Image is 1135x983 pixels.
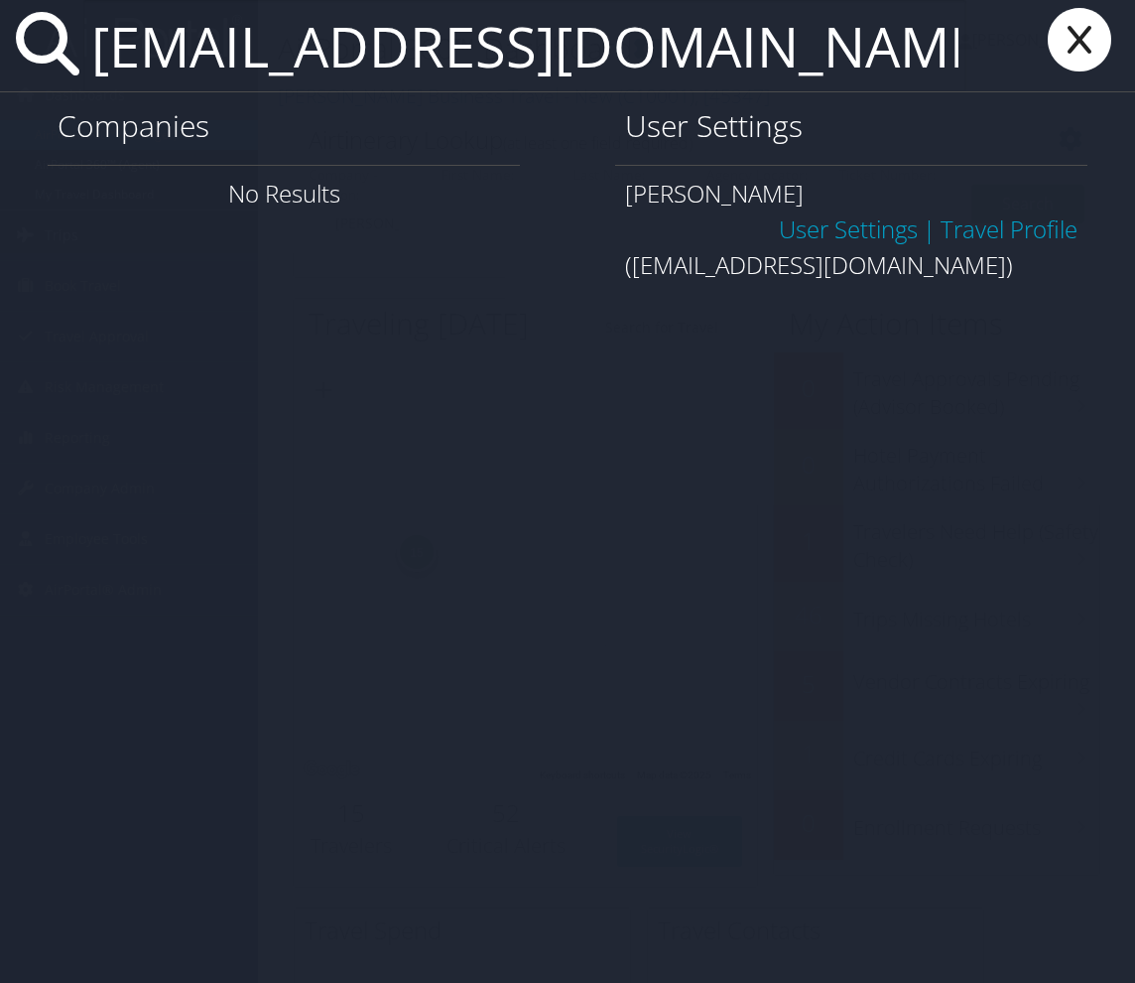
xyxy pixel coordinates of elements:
a: User Settings [779,212,918,245]
span: [PERSON_NAME] [625,177,804,210]
h1: Companies [58,105,510,147]
span: | [918,212,941,245]
div: No Results [48,165,520,221]
h1: User Settings [625,105,1077,147]
a: View OBT Profile [941,212,1077,245]
div: ([EMAIL_ADDRESS][DOMAIN_NAME]) [625,211,1077,283]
